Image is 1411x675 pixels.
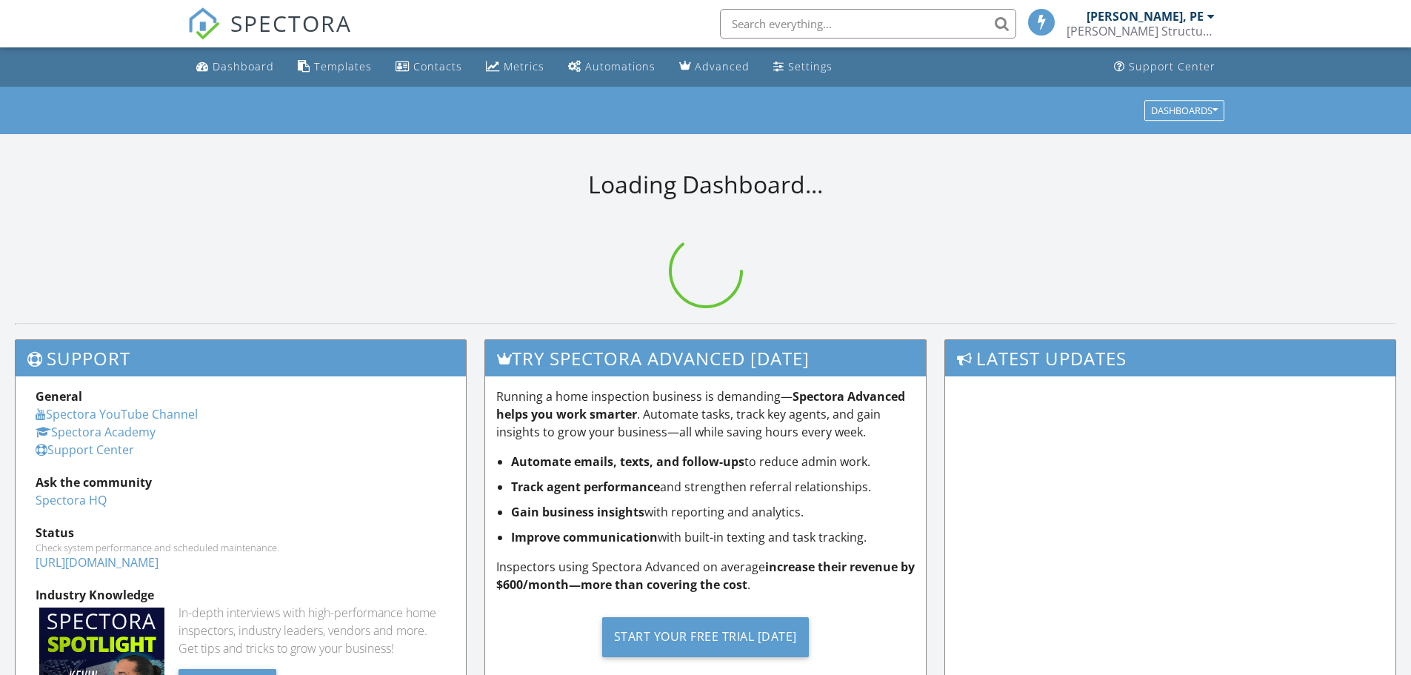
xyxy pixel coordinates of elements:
a: Start Your Free Trial [DATE] [496,605,915,668]
a: Contacts [390,53,468,81]
div: Settings [788,59,833,73]
strong: Automate emails, texts, and follow-ups [511,453,744,470]
a: Automations (Basic) [562,53,661,81]
a: Spectora HQ [36,492,107,508]
div: Status [36,524,446,542]
li: to reduce admin work. [511,453,915,470]
div: Industry Knowledge [36,586,446,604]
div: Dashboard [213,59,274,73]
p: Running a home inspection business is demanding— . Automate tasks, track key agents, and gain ins... [496,388,915,441]
div: In-depth interviews with high-performance home inspectors, industry leaders, vendors and more. Ge... [179,604,446,657]
div: McClish Structural Consulting [1067,24,1215,39]
a: Templates [292,53,378,81]
span: SPECTORA [230,7,352,39]
div: Start Your Free Trial [DATE] [602,617,809,657]
a: [URL][DOMAIN_NAME] [36,554,159,571]
img: The Best Home Inspection Software - Spectora [187,7,220,40]
li: with built-in texting and task tracking. [511,528,915,546]
p: Inspectors using Spectora Advanced on average . [496,558,915,593]
a: Advanced [673,53,755,81]
a: SPECTORA [187,20,352,51]
li: and strengthen referral relationships. [511,478,915,496]
a: Support Center [1108,53,1221,81]
div: Check system performance and scheduled maintenance. [36,542,446,553]
div: Metrics [504,59,544,73]
div: Automations [585,59,656,73]
h3: Latest Updates [945,340,1395,376]
strong: General [36,388,82,405]
a: Dashboard [190,53,280,81]
h3: Try spectora advanced [DATE] [485,340,927,376]
strong: Spectora Advanced helps you work smarter [496,388,905,422]
div: Dashboards [1151,105,1218,116]
a: Spectora YouTube Channel [36,406,198,422]
div: [PERSON_NAME], PE [1087,9,1204,24]
div: Ask the community [36,473,446,491]
a: Settings [767,53,838,81]
strong: Gain business insights [511,504,644,520]
div: Support Center [1129,59,1215,73]
div: Contacts [413,59,462,73]
h3: Support [16,340,466,376]
div: Templates [314,59,372,73]
input: Search everything... [720,9,1016,39]
a: Spectora Academy [36,424,156,440]
a: Support Center [36,442,134,458]
strong: increase their revenue by $600/month—more than covering the cost [496,559,915,593]
strong: Track agent performance [511,479,660,495]
li: with reporting and analytics. [511,503,915,521]
button: Dashboards [1144,100,1224,121]
div: Advanced [695,59,750,73]
a: Metrics [480,53,550,81]
strong: Improve communication [511,529,658,545]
